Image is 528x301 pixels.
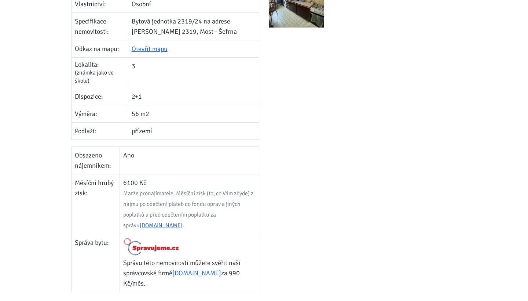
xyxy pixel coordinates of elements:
[172,269,221,277] a: [DOMAIN_NAME]
[71,105,128,123] td: Výměra:
[128,105,259,123] td: 56 m2
[71,234,120,292] td: Správa bytu:
[120,147,259,174] td: Ano
[71,12,128,40] td: Specifikace nemovitosti:
[123,237,179,256] img: Logo Spravujeme.cz
[71,40,128,57] td: Odkaz na mapu:
[120,174,259,234] td: 6100 Kč
[123,190,253,229] span: Marže pronajímatele. Měsíční zisk (to, co Vám zbyde) z nájmu po odečtení plateb do fondu oprav a ...
[132,45,168,53] a: Otevřít mapu
[71,147,120,174] td: Obsazeno nájemníkem:
[75,69,114,84] span: (známka jako ve škole)
[128,57,259,88] td: 3
[71,88,128,105] td: Dispozice:
[71,123,128,140] td: Podlaží:
[140,222,183,229] a: [DOMAIN_NAME]
[71,57,128,88] td: Lokalita:
[128,123,259,140] td: přízemí
[128,88,259,105] td: 2+1
[123,258,255,289] p: Správu této nemovitosti můžete svěřit naší správcovské firmě za 990 Kč/měs.
[71,174,120,234] td: Měsíční hrubý zisk:
[128,12,259,40] td: Bytová jednotka 2319/24 na adrese [PERSON_NAME] 2319, Most - Šefrna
